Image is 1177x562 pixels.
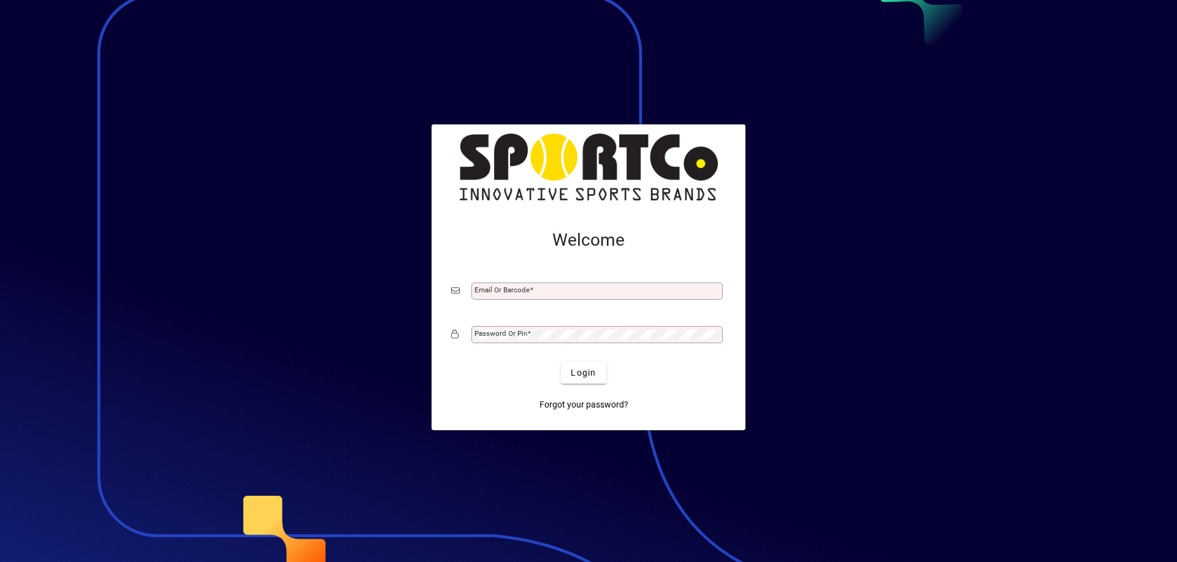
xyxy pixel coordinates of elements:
[539,398,628,411] span: Forgot your password?
[571,366,596,379] span: Login
[535,393,633,416] a: Forgot your password?
[474,286,530,294] mat-label: Email or Barcode
[451,230,726,251] h2: Welcome
[561,362,606,384] button: Login
[474,329,527,338] mat-label: Password or Pin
